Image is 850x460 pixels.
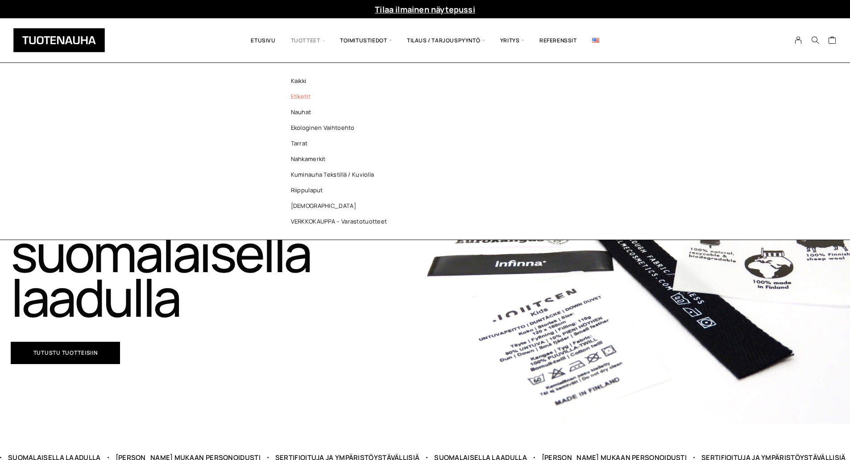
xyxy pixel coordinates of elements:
span: Toimitustiedot [332,25,399,56]
a: Kaikki [277,73,406,89]
a: Ekologinen vaihtoehto [277,120,406,136]
a: Riippulaput [277,182,406,198]
a: Etiketit [277,89,406,104]
img: English [592,38,599,43]
span: Tilaus / Tarjouspyyntö [399,25,493,56]
a: Etusivu [243,25,283,56]
h1: Tuotemerkit, nauhat ja etiketit suomalaisella laadulla​ [11,141,423,319]
a: Nauhat [277,104,406,120]
a: My Account [790,36,807,44]
a: Nahkamerkit [277,151,406,167]
button: Search [807,36,824,44]
span: Tuotteet [283,25,332,56]
a: [DEMOGRAPHIC_DATA] [277,198,406,214]
span: Yritys [493,25,532,56]
a: Cart [828,36,837,46]
span: Tutustu tuotteisiin [33,350,98,356]
a: Tilaa ilmainen näytepussi [375,4,475,15]
a: VERKKOKAUPPA – Varastotuotteet [277,214,406,229]
a: Tarrat [277,136,406,151]
img: Tuotenauha Oy [13,28,105,52]
a: Tutustu tuotteisiin [11,342,120,364]
a: Kuminauha tekstillä / kuviolla [277,167,406,182]
a: Referenssit [532,25,585,56]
